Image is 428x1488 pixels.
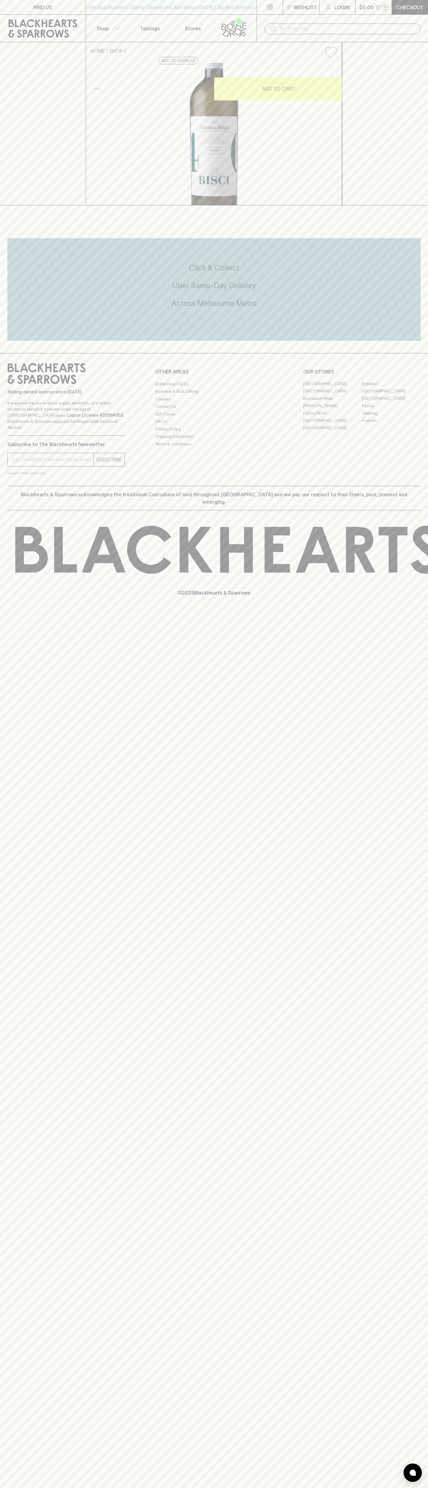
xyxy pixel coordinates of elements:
[86,63,342,205] img: 35934.png
[262,85,295,92] p: ADD TO CART
[91,48,105,54] a: HOME
[140,25,160,32] p: Tastings
[128,15,171,42] a: Tastings
[12,455,94,464] input: e.g. jane@blackheartsandsparrows.com.au
[86,15,129,42] button: Shop
[171,15,214,42] a: Stores
[303,388,362,395] a: [GEOGRAPHIC_DATA]
[362,380,421,388] a: Braddon
[67,413,123,418] strong: Liquor License #32064953
[7,298,421,308] h5: Across Melbourne Metro
[155,418,273,425] a: FAQ's
[7,470,125,476] p: We will never spam you
[110,48,123,54] a: SHOP
[322,45,339,60] button: Add to wishlist
[155,368,273,375] p: OTHER AREAS
[362,417,421,424] a: Prahran
[303,424,362,432] a: [GEOGRAPHIC_DATA]
[214,77,342,100] button: ADD TO CART
[155,425,273,433] a: Privacy Policy
[7,263,421,273] h5: Click & Collect
[294,4,317,11] p: Wishlist
[185,25,201,32] p: Stores
[303,402,362,410] a: [PERSON_NAME]
[303,410,362,417] a: Fitzroy North
[155,410,273,418] a: Gift Cards
[362,388,421,395] a: [GEOGRAPHIC_DATA]
[155,388,273,395] a: Business & Bulk Gifting
[384,6,386,9] p: 0
[155,380,273,388] a: Bottle Drop FAQ's
[362,410,421,417] a: Geelong
[362,402,421,410] a: Fitzroy
[410,1470,416,1476] img: bubble-icon
[7,400,125,430] p: It is against the law to sell or supply alcohol to, or to obtain alcohol on behalf of a person un...
[7,238,421,341] div: Call to action block
[155,403,273,410] a: Contact Us
[96,456,122,463] p: SUBSCRIBE
[155,433,273,440] a: Shipping Information
[7,441,125,448] p: Subscribe to The Blackhearts Newsletter
[7,280,421,291] h5: Uber Same-Day Delivery
[155,440,273,448] a: Terms & Conditions
[97,25,109,32] p: Shop
[303,395,362,402] a: Brunswick West
[359,4,374,11] p: $0.00
[12,491,416,505] p: Blackhearts & Sparrows acknowledges the traditional Custodians of land throughout [GEOGRAPHIC_DAT...
[279,24,416,34] input: Try "Pinot noir"
[94,453,125,466] button: SUBSCRIBE
[303,368,421,375] p: OUR STORES
[303,417,362,424] a: [GEOGRAPHIC_DATA]
[396,4,424,11] p: Checkout
[7,389,125,395] p: Sibling owned and run since [DATE]
[334,4,350,11] p: Login
[33,4,52,11] p: FIND US
[155,395,273,403] a: Careers
[362,395,421,402] a: [GEOGRAPHIC_DATA]
[303,380,362,388] a: [GEOGRAPHIC_DATA]
[158,57,199,64] button: Add to wishlist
